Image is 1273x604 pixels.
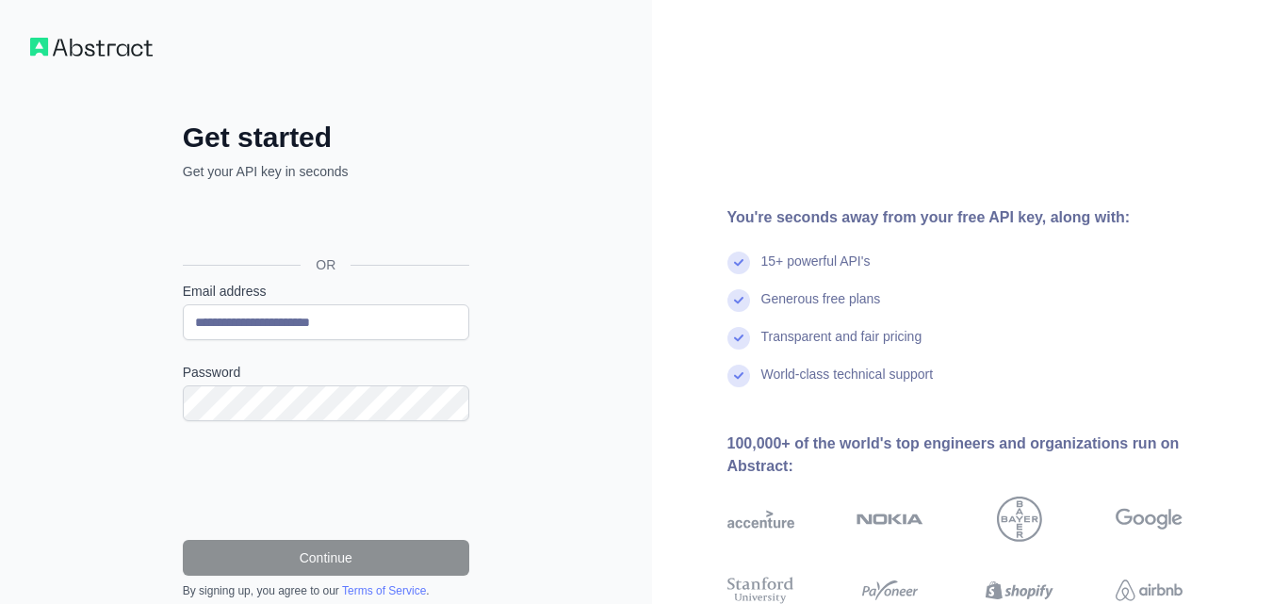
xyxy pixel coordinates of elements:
[183,121,469,155] h2: Get started
[761,365,934,402] div: World-class technical support
[30,38,153,57] img: Workflow
[183,162,469,181] p: Get your API key in seconds
[727,289,750,312] img: check mark
[183,282,469,301] label: Email address
[183,583,469,598] div: By signing up, you agree to our .
[761,289,881,327] div: Generous free plans
[727,252,750,274] img: check mark
[997,497,1042,542] img: bayer
[183,540,469,576] button: Continue
[727,365,750,387] img: check mark
[727,433,1244,478] div: 100,000+ of the world's top engineers and organizations run on Abstract:
[727,497,794,542] img: accenture
[761,327,922,365] div: Transparent and fair pricing
[761,252,871,289] div: 15+ powerful API's
[173,202,475,243] iframe: زر تسجيل الدخول باستخدام حساب Google
[183,444,469,517] iframe: reCAPTCHA
[183,363,469,382] label: Password
[857,497,923,542] img: nokia
[301,255,351,274] span: OR
[727,327,750,350] img: check mark
[1116,497,1183,542] img: google
[342,584,426,597] a: Terms of Service
[727,206,1244,229] div: You're seconds away from your free API key, along with:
